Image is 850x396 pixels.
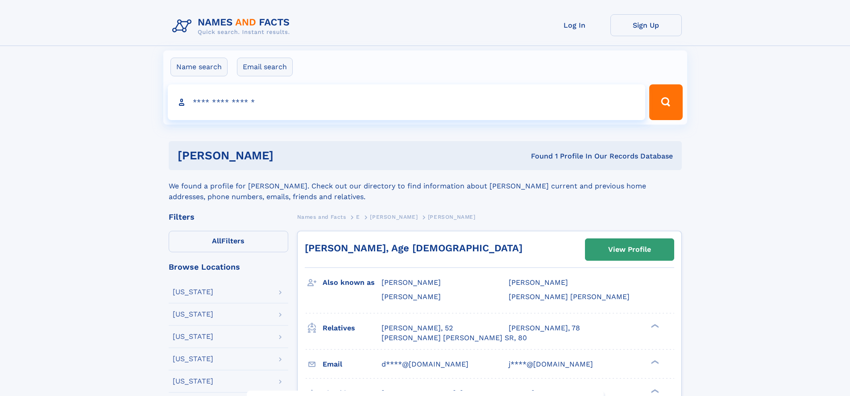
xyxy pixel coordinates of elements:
[173,311,213,318] div: [US_STATE]
[173,288,213,296] div: [US_STATE]
[649,359,659,365] div: ❯
[509,323,580,333] a: [PERSON_NAME], 78
[169,14,297,38] img: Logo Names and Facts
[169,213,288,221] div: Filters
[173,378,213,385] div: [US_STATE]
[170,58,228,76] label: Name search
[649,84,682,120] button: Search Button
[168,84,646,120] input: search input
[169,170,682,202] div: We found a profile for [PERSON_NAME]. Check out our directory to find information about [PERSON_N...
[173,355,213,363] div: [US_STATE]
[212,237,221,245] span: All
[381,323,453,333] a: [PERSON_NAME], 52
[305,242,522,254] a: [PERSON_NAME], Age [DEMOGRAPHIC_DATA]
[323,321,381,336] h3: Relatives
[608,239,651,260] div: View Profile
[169,231,288,252] label: Filters
[356,214,360,220] span: E
[370,214,418,220] span: [PERSON_NAME]
[381,278,441,287] span: [PERSON_NAME]
[381,333,527,343] a: [PERSON_NAME] [PERSON_NAME] SR, 80
[539,14,610,36] a: Log In
[323,357,381,372] h3: Email
[428,214,476,220] span: [PERSON_NAME]
[297,211,346,222] a: Names and Facts
[381,292,441,301] span: [PERSON_NAME]
[402,151,673,161] div: Found 1 Profile In Our Records Database
[323,275,381,290] h3: Also known as
[178,150,402,161] h1: [PERSON_NAME]
[610,14,682,36] a: Sign Up
[173,333,213,340] div: [US_STATE]
[509,278,568,287] span: [PERSON_NAME]
[649,323,659,329] div: ❯
[585,239,674,260] a: View Profile
[370,211,418,222] a: [PERSON_NAME]
[237,58,293,76] label: Email search
[356,211,360,222] a: E
[649,388,659,394] div: ❯
[509,292,630,301] span: [PERSON_NAME] [PERSON_NAME]
[169,263,288,271] div: Browse Locations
